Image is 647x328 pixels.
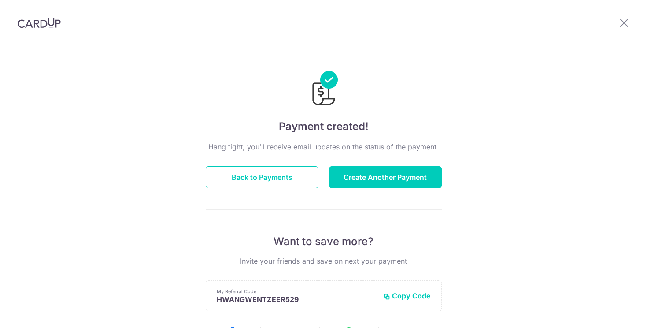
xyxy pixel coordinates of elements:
[590,302,638,324] iframe: Opens a widget where you can find more information
[383,291,431,300] button: Copy Code
[206,142,442,152] p: Hang tight, you’ll receive email updates on the status of the payment.
[329,166,442,188] button: Create Another Payment
[217,288,376,295] p: My Referral Code
[206,119,442,134] h4: Payment created!
[206,235,442,249] p: Want to save more?
[18,18,61,28] img: CardUp
[217,295,376,304] p: HWANGWENTZEER529
[206,256,442,266] p: Invite your friends and save on next your payment
[206,166,318,188] button: Back to Payments
[310,71,338,108] img: Payments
